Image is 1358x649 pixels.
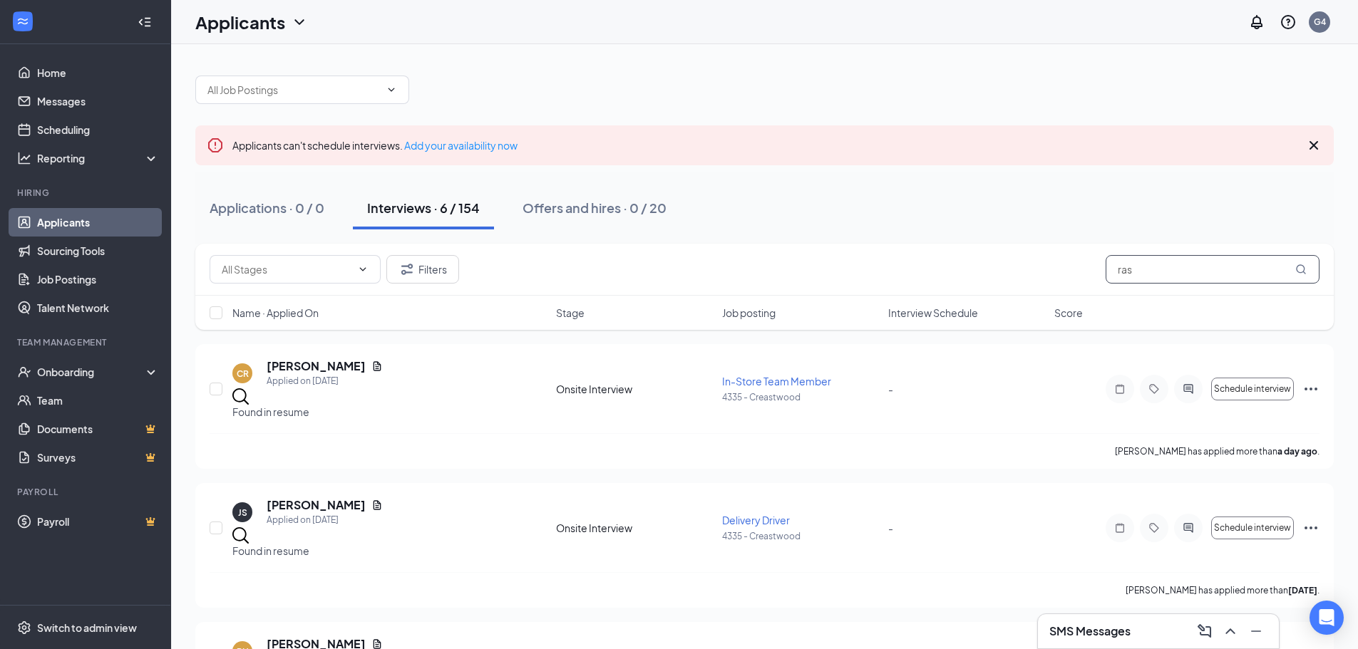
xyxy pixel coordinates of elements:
[722,514,790,526] span: Delivery Driver
[37,87,159,115] a: Messages
[37,386,159,415] a: Team
[1106,255,1320,284] input: Search in interviews
[1196,623,1213,640] svg: ComposeMessage
[17,187,156,199] div: Hiring
[1211,378,1294,400] button: Schedule interview
[722,375,831,388] span: In-Store Team Member
[222,261,351,277] input: All Stages
[1214,384,1291,394] span: Schedule interview
[556,521,714,535] div: Onsite Interview
[1180,522,1197,534] svg: ActiveChat
[17,621,31,635] svg: Settings
[1146,522,1163,534] svg: Tag
[1214,523,1291,533] span: Schedule interview
[267,513,383,527] div: Applied on [DATE]
[37,237,159,265] a: Sourcing Tools
[1211,516,1294,539] button: Schedule interview
[37,208,159,237] a: Applicants
[1193,620,1216,643] button: ComposeMessage
[556,382,714,396] div: Onsite Interview
[37,151,160,165] div: Reporting
[371,499,383,511] svg: Document
[371,360,383,372] svg: Document
[37,58,159,87] a: Home
[37,365,147,379] div: Onboarding
[1288,585,1317,596] b: [DATE]
[207,137,224,154] svg: Error
[267,358,366,374] h5: [PERSON_NAME]
[17,365,31,379] svg: UserCheck
[37,507,159,536] a: PayrollCrown
[1111,522,1128,534] svg: Note
[357,264,369,275] svg: ChevronDown
[1277,446,1317,457] b: a day ago
[404,139,518,152] a: Add your availability now
[37,443,159,472] a: SurveysCrown
[232,306,319,320] span: Name · Applied On
[16,14,30,28] svg: WorkstreamLogo
[1222,623,1239,640] svg: ChevronUp
[37,294,159,322] a: Talent Network
[267,497,366,513] h5: [PERSON_NAME]
[37,621,137,635] div: Switch to admin view
[722,391,880,403] p: 4335 - Creastwood
[888,306,978,320] span: Interview Schedule
[17,151,31,165] svg: Analysis
[1054,306,1083,320] span: Score
[386,255,459,284] button: Filter Filters
[523,199,667,217] div: Offers and hires · 0 / 20
[232,544,547,558] div: Found in resume
[1248,623,1265,640] svg: Minimize
[1146,383,1163,395] svg: Tag
[291,14,308,31] svg: ChevronDown
[17,336,156,348] div: Team Management
[1219,620,1242,643] button: ChevronUp
[37,265,159,294] a: Job Postings
[1126,584,1320,596] p: [PERSON_NAME] has applied more than .
[232,527,249,544] img: search.bf7aa3482b7795d4f01b.svg
[232,139,518,152] span: Applicants can't schedule interviews.
[1245,620,1267,643] button: Minimize
[37,415,159,443] a: DocumentsCrown
[17,486,156,498] div: Payroll
[398,261,416,278] svg: Filter
[386,84,397,95] svg: ChevronDown
[556,306,585,320] span: Stage
[1115,445,1320,457] p: [PERSON_NAME] has applied more than .
[1049,623,1131,639] h3: SMS Messages
[232,405,547,419] div: Found in resume
[1280,14,1297,31] svg: QuestionInfo
[722,306,776,320] span: Job posting
[1111,383,1128,395] svg: Note
[1295,264,1307,275] svg: MagnifyingGlass
[232,388,249,405] img: search.bf7aa3482b7795d4f01b.svg
[1310,601,1344,635] div: Open Intercom Messenger
[1314,16,1326,28] div: G4
[1305,137,1322,154] svg: Cross
[367,199,480,217] div: Interviews · 6 / 154
[210,199,324,217] div: Applications · 0 / 0
[37,115,159,144] a: Scheduling
[1302,380,1320,398] svg: Ellipses
[238,507,247,519] div: JS
[888,383,893,395] span: -
[888,521,893,534] span: -
[267,374,383,388] div: Applied on [DATE]
[1180,383,1197,395] svg: ActiveChat
[1248,14,1265,31] svg: Notifications
[207,82,380,98] input: All Job Postings
[237,368,249,380] div: CR
[1302,519,1320,536] svg: Ellipses
[722,530,880,542] p: 4335 - Creastwood
[138,15,152,29] svg: Collapse
[195,10,285,34] h1: Applicants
